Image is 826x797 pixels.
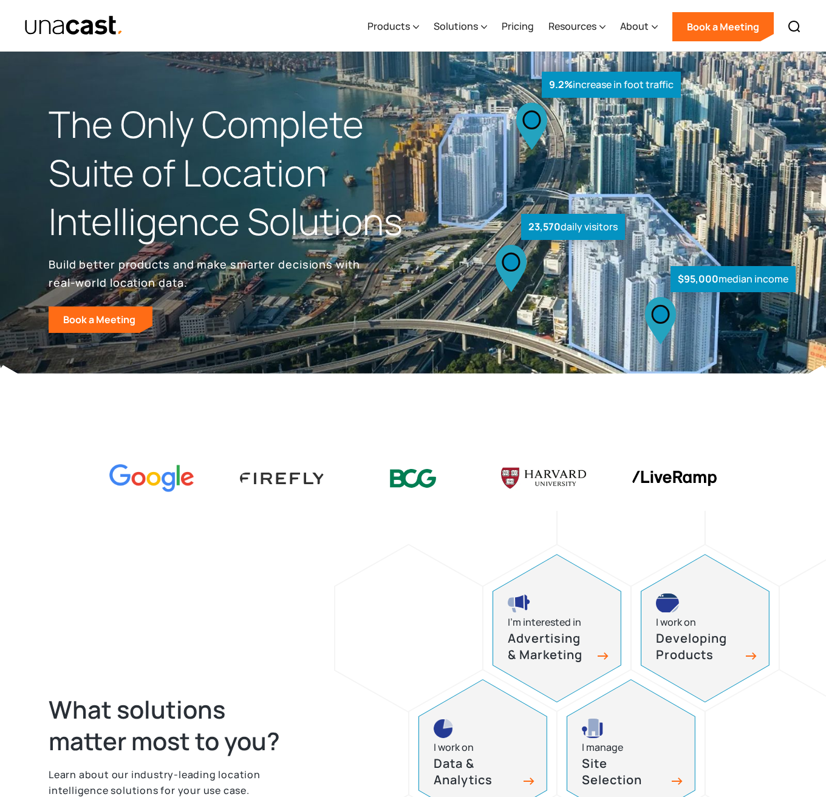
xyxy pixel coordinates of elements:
a: Book a Meeting [49,306,152,333]
a: advertising and marketing iconI’m interested inAdvertising & Marketing [493,554,621,702]
div: Solutions [434,19,478,33]
strong: 23,570 [528,220,561,233]
div: I’m interested in [508,614,581,631]
div: I work on [434,739,474,756]
img: advertising and marketing icon [508,593,531,613]
h3: Data & Analytics [434,756,519,788]
img: Google logo Color [109,464,194,493]
img: pie chart icon [434,719,453,738]
div: Resources [548,19,596,33]
div: median income [671,266,796,292]
strong: 9.2% [549,78,573,91]
div: I manage [582,739,623,756]
img: BCG logo [370,461,456,496]
div: Solutions [434,2,487,52]
div: Resources [548,2,606,52]
img: Unacast text logo [24,15,123,36]
div: About [620,19,649,33]
div: About [620,2,658,52]
div: Products [367,2,419,52]
div: Products [367,19,410,33]
a: developing products iconI work onDeveloping Products [641,554,770,702]
h1: The Only Complete Suite of Location Intelligence Solutions [49,100,413,245]
strong: $95,000 [678,272,718,286]
div: I work on [656,614,696,631]
p: Build better products and make smarter decisions with real-world location data. [49,255,364,292]
a: Pricing [502,2,534,52]
h2: What solutions matter most to you? [49,694,289,757]
div: increase in foot traffic [542,72,681,98]
img: liveramp logo [632,471,717,486]
div: daily visitors [521,214,625,240]
h3: Developing Products [656,631,741,663]
img: Firefly Advertising logo [240,473,325,484]
img: developing products icon [656,593,679,613]
h3: Advertising & Marketing [508,631,593,663]
img: Search icon [787,19,802,34]
a: Book a Meeting [672,12,774,41]
h3: Site Selection [582,756,667,788]
img: Harvard U logo [501,463,586,493]
img: site selection icon [582,719,604,738]
a: home [24,15,123,36]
